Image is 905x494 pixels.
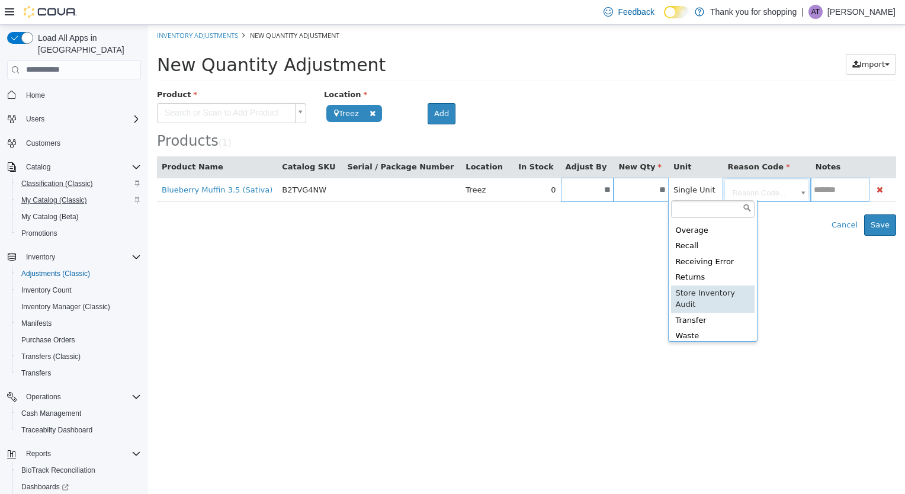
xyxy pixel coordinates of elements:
[12,422,146,438] button: Traceabilty Dashboard
[17,423,141,437] span: Traceabilty Dashboard
[26,114,44,124] span: Users
[21,447,141,461] span: Reports
[523,245,606,261] div: Returns
[33,32,141,56] span: Load All Apps in [GEOGRAPHIC_DATA]
[24,6,77,18] img: Cova
[12,348,146,365] button: Transfers (Classic)
[21,390,66,404] button: Operations
[21,179,93,188] span: Classification (Classic)
[21,136,65,150] a: Customers
[21,250,141,264] span: Inventory
[710,5,797,19] p: Thank you for shopping
[2,111,146,127] button: Users
[17,366,141,380] span: Transfers
[2,159,146,175] button: Catalog
[17,226,62,240] a: Promotions
[17,267,95,281] a: Adjustments (Classic)
[21,195,87,205] span: My Catalog (Classic)
[21,88,50,102] a: Home
[17,210,141,224] span: My Catalog (Beta)
[2,86,146,104] button: Home
[17,300,141,314] span: Inventory Manager (Classic)
[2,389,146,405] button: Operations
[17,480,73,494] a: Dashboards
[12,225,146,242] button: Promotions
[21,319,52,328] span: Manifests
[827,5,896,19] p: [PERSON_NAME]
[12,462,146,479] button: BioTrack Reconciliation
[12,332,146,348] button: Purchase Orders
[17,226,141,240] span: Promotions
[12,365,146,381] button: Transfers
[17,333,141,347] span: Purchase Orders
[21,229,57,238] span: Promotions
[523,303,606,319] div: Waste
[12,265,146,282] button: Adjustments (Classic)
[17,423,97,437] a: Traceabilty Dashboard
[21,160,141,174] span: Catalog
[801,5,804,19] p: |
[21,302,110,312] span: Inventory Manager (Classic)
[17,480,141,494] span: Dashboards
[21,390,141,404] span: Operations
[808,5,823,19] div: Alfred Torres
[17,210,84,224] a: My Catalog (Beta)
[21,136,141,150] span: Customers
[17,316,56,331] a: Manifests
[17,349,85,364] a: Transfers (Classic)
[17,177,141,191] span: Classification (Classic)
[523,213,606,229] div: Recall
[17,463,100,477] a: BioTrack Reconciliation
[17,463,141,477] span: BioTrack Reconciliation
[523,261,606,288] div: Store Inventory Audit
[811,5,820,19] span: AT
[17,406,141,421] span: Cash Management
[17,193,92,207] a: My Catalog (Classic)
[21,88,141,102] span: Home
[21,335,75,345] span: Purchase Orders
[21,269,90,278] span: Adjustments (Classic)
[664,18,665,19] span: Dark Mode
[21,112,141,126] span: Users
[17,267,141,281] span: Adjustments (Classic)
[21,112,49,126] button: Users
[26,139,60,148] span: Customers
[21,286,72,295] span: Inventory Count
[12,282,146,299] button: Inventory Count
[17,300,115,314] a: Inventory Manager (Classic)
[21,482,69,492] span: Dashboards
[26,449,51,458] span: Reports
[618,6,654,18] span: Feedback
[26,162,50,172] span: Catalog
[17,193,141,207] span: My Catalog (Classic)
[17,366,56,380] a: Transfers
[26,252,55,262] span: Inventory
[2,249,146,265] button: Inventory
[21,160,55,174] button: Catalog
[2,134,146,152] button: Customers
[17,406,86,421] a: Cash Management
[17,316,141,331] span: Manifests
[21,250,60,264] button: Inventory
[17,349,141,364] span: Transfers (Classic)
[21,447,56,461] button: Reports
[12,299,146,315] button: Inventory Manager (Classic)
[12,175,146,192] button: Classification (Classic)
[17,333,80,347] a: Purchase Orders
[12,208,146,225] button: My Catalog (Beta)
[523,198,606,214] div: Overage
[21,409,81,418] span: Cash Management
[12,192,146,208] button: My Catalog (Classic)
[664,6,689,18] input: Dark Mode
[2,445,146,462] button: Reports
[523,229,606,245] div: Receiving Error
[17,283,141,297] span: Inventory Count
[21,212,79,222] span: My Catalog (Beta)
[21,352,81,361] span: Transfers (Classic)
[26,392,61,402] span: Operations
[21,368,51,378] span: Transfers
[17,283,76,297] a: Inventory Count
[12,405,146,422] button: Cash Management
[523,288,606,304] div: Transfer
[21,425,92,435] span: Traceabilty Dashboard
